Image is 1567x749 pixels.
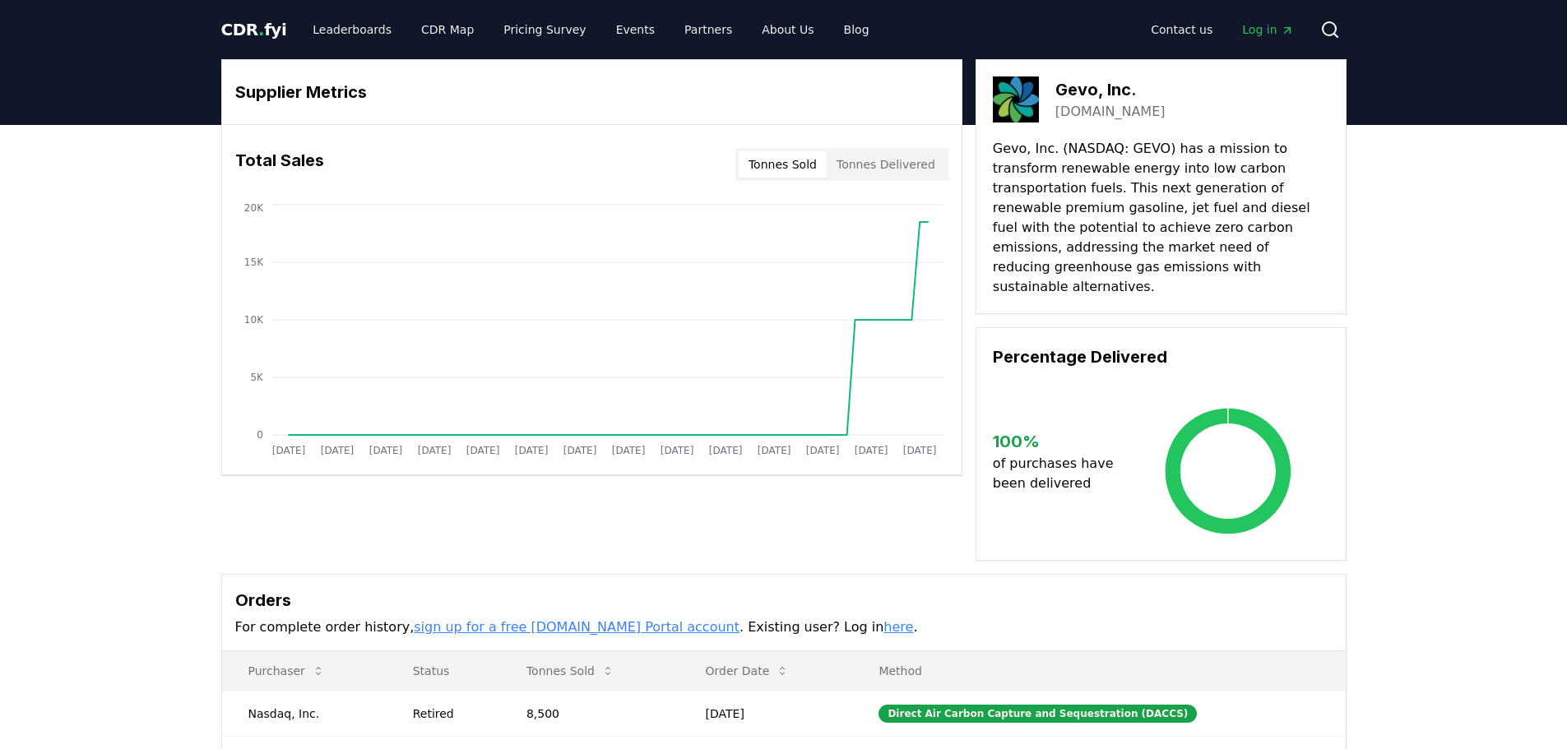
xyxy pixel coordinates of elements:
[513,654,628,687] button: Tonnes Sold
[235,617,1333,637] p: For complete order history, . Existing user? Log in .
[603,15,668,44] a: Events
[854,445,888,456] tspan: [DATE]
[993,344,1329,369] h3: Percentage Delivered
[1229,15,1306,44] a: Log in
[257,429,263,441] tspan: 0
[417,445,451,456] tspan: [DATE]
[413,705,487,722] div: Retired
[563,445,596,456] tspan: [DATE]
[611,445,645,456] tspan: [DATE]
[993,76,1039,123] img: Gevo, Inc.-logo
[466,445,499,456] tspan: [DATE]
[679,691,853,736] td: [DATE]
[902,445,936,456] tspan: [DATE]
[414,619,739,635] a: sign up for a free [DOMAIN_NAME] Portal account
[299,15,405,44] a: Leaderboards
[1242,21,1293,38] span: Log in
[235,588,1333,613] h3: Orders
[369,445,402,456] tspan: [DATE]
[222,691,387,736] td: Nasdaq, Inc.
[400,663,487,679] p: Status
[1138,15,1226,44] a: Contact us
[235,654,338,687] button: Purchaser
[660,445,693,456] tspan: [DATE]
[993,429,1127,454] h3: 100 %
[749,15,827,44] a: About Us
[883,619,913,635] a: here
[235,148,324,181] h3: Total Sales
[243,202,263,214] tspan: 20K
[221,18,287,41] a: CDR.fyi
[671,15,745,44] a: Partners
[1138,15,1306,44] nav: Main
[243,314,263,326] tspan: 10K
[757,445,790,456] tspan: [DATE]
[243,257,263,268] tspan: 15K
[258,20,264,39] span: .
[320,445,354,456] tspan: [DATE]
[250,372,264,383] tspan: 5K
[739,151,827,178] button: Tonnes Sold
[235,80,948,104] h3: Supplier Metrics
[299,15,882,44] nav: Main
[221,20,287,39] span: CDR fyi
[1055,77,1166,102] h3: Gevo, Inc.
[993,139,1329,297] p: Gevo, Inc. (NASDAQ: GEVO) has a mission to transform renewable energy into low carbon transportat...
[827,151,945,178] button: Tonnes Delivered
[500,691,679,736] td: 8,500
[993,454,1127,493] p: of purchases have been delivered
[1055,102,1166,122] a: [DOMAIN_NAME]
[879,705,1197,723] div: Direct Air Carbon Capture and Sequestration (DACCS)
[490,15,599,44] a: Pricing Survey
[708,445,742,456] tspan: [DATE]
[865,663,1332,679] p: Method
[693,654,803,687] button: Order Date
[831,15,883,44] a: Blog
[805,445,839,456] tspan: [DATE]
[271,445,305,456] tspan: [DATE]
[514,445,548,456] tspan: [DATE]
[408,15,487,44] a: CDR Map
